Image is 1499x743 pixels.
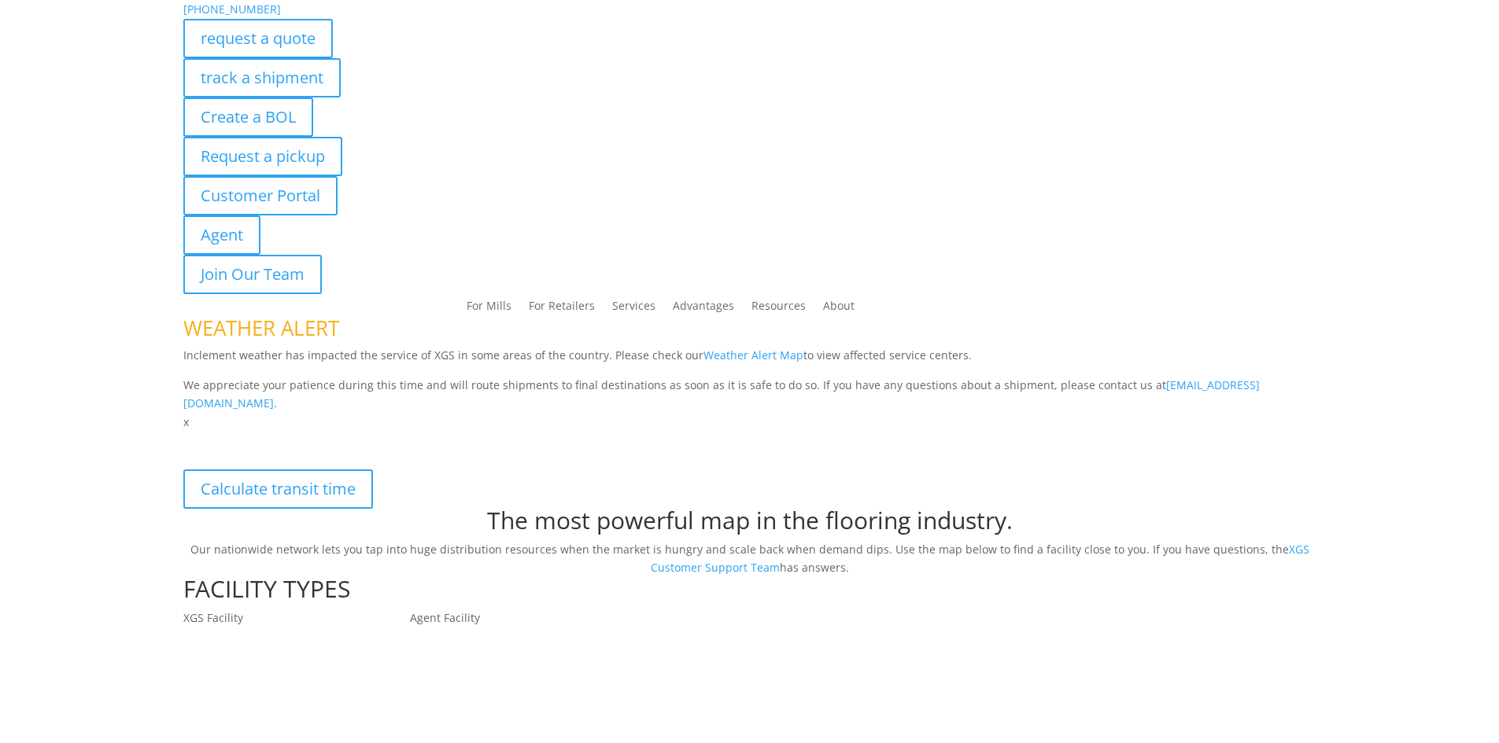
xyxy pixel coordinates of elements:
[183,314,339,342] span: WEATHER ALERT
[183,432,1316,469] p: XGS Distribution Network
[529,300,595,318] a: For Retailers
[703,348,803,362] a: Weather Alert Map
[183,469,373,509] a: Calculate transit time
[183,58,341,97] a: track a shipment
[183,540,1316,578] p: Our nationwide network lets you tap into huge distribution resources when the market is hungry an...
[183,137,342,176] a: Request a pickup
[183,413,1316,432] p: x
[183,509,1316,540] h1: The most powerful map in the flooring industry.
[183,176,338,215] a: Customer Portal
[183,2,281,17] a: [PHONE_NUMBER]
[612,300,655,318] a: Services
[183,215,260,255] a: Agent
[183,609,410,627] p: XGS Facility
[183,577,1316,609] h1: FACILITY TYPES
[183,97,313,137] a: Create a BOL
[183,376,1316,414] p: We appreciate your patience during this time and will route shipments to final destinations as so...
[183,255,322,294] a: Join Our Team
[823,300,855,318] a: About
[751,300,806,318] a: Resources
[183,346,1316,376] p: Inclement weather has impacted the service of XGS in some areas of the country. Please check our ...
[673,300,734,318] a: Advantages
[467,300,511,318] a: For Mills
[410,609,637,627] p: Agent Facility
[183,19,333,58] a: request a quote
